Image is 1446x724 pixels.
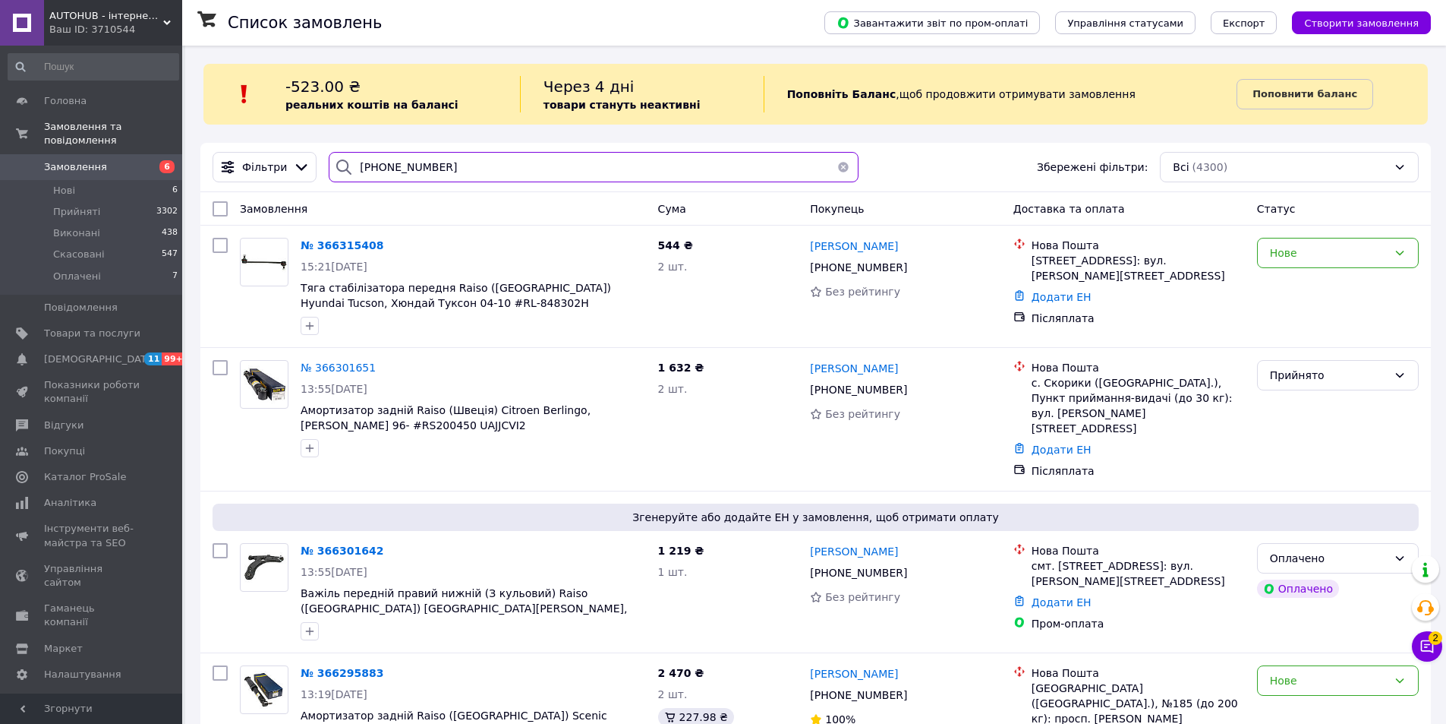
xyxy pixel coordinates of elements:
[1067,17,1183,29] span: Управління статусами
[807,562,910,583] div: [PHONE_NUMBER]
[44,642,83,656] span: Маркет
[44,353,156,366] span: [DEMOGRAPHIC_DATA]
[658,203,686,215] span: Cума
[1412,631,1442,662] button: Чат з покупцем2
[44,94,87,108] span: Головна
[228,14,382,32] h1: Список замовлень
[49,9,163,23] span: AUTOHUB - інтернет-магазин автозапчастин
[1257,580,1339,598] div: Оплачено
[1223,17,1265,29] span: Експорт
[1429,631,1442,645] span: 2
[156,205,178,219] span: 3302
[810,668,898,680] span: [PERSON_NAME]
[1270,245,1388,261] div: Нове
[1032,444,1092,456] a: Додати ЕН
[240,238,288,286] a: Фото товару
[285,77,361,96] span: -523.00 ₴
[825,591,900,603] span: Без рейтингу
[824,11,1040,34] button: Завантажити звіт по пром-оплаті
[241,671,288,709] img: Фото товару
[787,88,896,100] b: Поповніть Баланс
[301,239,383,251] a: № 366315408
[8,53,179,81] input: Пошук
[241,365,288,403] img: Фото товару
[240,360,288,409] a: Фото товару
[329,152,858,182] input: Пошук за номером замовлення, ПІБ покупця, номером телефону, Email, номером накладної
[1037,160,1148,175] span: Збережені фільтри:
[1237,79,1373,109] a: Поповнити баланс
[1032,360,1245,375] div: Нова Пошта
[1032,375,1245,436] div: с. Скорики ([GEOGRAPHIC_DATA].), Пункт приймання-видачі (до 30 кг): вул. [PERSON_NAME][STREET_ADD...
[44,470,126,484] span: Каталог ProSale
[301,261,367,273] span: 15:21[DATE]
[44,301,118,315] span: Повідомлення
[44,419,83,432] span: Відгуки
[1270,367,1388,384] div: Прийнято
[1304,17,1419,29] span: Створити замовлення
[241,552,288,583] img: Фото товару
[240,203,307,215] span: Замовлення
[658,688,688,700] span: 2 шт.
[44,602,140,629] span: Гаманець компанії
[810,361,898,376] a: [PERSON_NAME]
[301,545,383,557] a: № 366301642
[1292,11,1431,34] button: Створити замовлення
[658,566,688,578] span: 1 шт.
[810,545,898,558] span: [PERSON_NAME]
[144,353,162,365] span: 11
[44,160,107,174] span: Замовлення
[658,239,693,251] span: 544 ₴
[301,587,627,630] span: Важіль передній правий нижній (З кульовий) Raiso ([GEOGRAPHIC_DATA]) [GEOGRAPHIC_DATA][PERSON_NAM...
[301,404,591,432] span: Амортизатор задній Raiso (Швеція) Citroen Berlingo, [PERSON_NAME] 96- #RS200450 UAJJCVI2
[1032,666,1245,681] div: Нова Пошта
[807,257,910,278] div: [PHONE_NUMBER]
[301,282,611,324] span: Тяга стабілізатора передня Raiso ([GEOGRAPHIC_DATA]) Hyundai Tucson, Хюндай Туксон 04-10 #RL-8483...
[810,362,898,375] span: [PERSON_NAME]
[159,160,175,173] span: 6
[301,566,367,578] span: 13:55[DATE]
[53,248,105,261] span: Скасовані
[44,378,140,406] span: Показники роботи компанії
[828,152,858,182] button: Очистить
[810,544,898,559] a: [PERSON_NAME]
[810,666,898,681] a: [PERSON_NAME]
[658,383,688,395] span: 2 шт.
[1013,203,1125,215] span: Доставка та оплата
[285,99,458,111] b: реальних коштів на балансі
[810,239,898,254] a: [PERSON_NAME]
[53,226,100,240] span: Виконані
[764,76,1237,112] div: , щоб продовжити отримувати замовлення
[1257,203,1296,215] span: Статус
[825,286,900,298] span: Без рейтингу
[1192,161,1228,173] span: (4300)
[1032,596,1092,609] a: Додати ЕН
[658,545,704,557] span: 1 219 ₴
[44,668,121,681] span: Налаштування
[240,666,288,714] a: Фото товару
[1055,11,1196,34] button: Управління статусами
[1032,311,1245,326] div: Післяплата
[658,667,704,679] span: 2 470 ₴
[301,667,383,679] span: № 366295883
[301,383,367,395] span: 13:55[DATE]
[53,205,100,219] span: Прийняті
[1270,550,1388,567] div: Оплачено
[810,203,864,215] span: Покупець
[658,362,704,374] span: 1 632 ₴
[241,247,288,278] img: Фото товару
[1032,616,1245,631] div: Пром-оплата
[1032,543,1245,558] div: Нова Пошта
[233,83,256,106] img: :exclamation:
[1173,160,1189,175] span: Всі
[1032,463,1245,479] div: Післяплата
[301,688,367,700] span: 13:19[DATE]
[240,543,288,592] a: Фото товару
[162,226,178,240] span: 438
[301,362,376,374] span: № 366301651
[543,99,701,111] b: товари стануть неактивні
[1211,11,1277,34] button: Експорт
[1032,253,1245,283] div: [STREET_ADDRESS]: вул. [PERSON_NAME][STREET_ADDRESS]
[44,444,85,458] span: Покупці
